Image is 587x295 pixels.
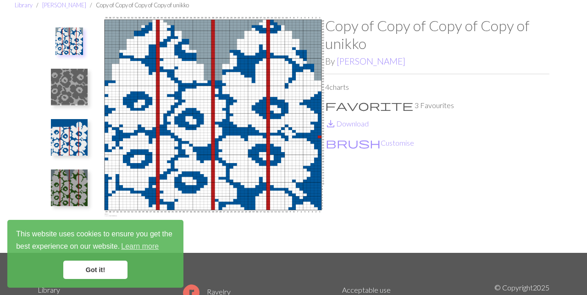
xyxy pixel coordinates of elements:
span: favorite [325,99,413,112]
img: lulun pikkulapanen [51,69,88,105]
a: DownloadDownload [325,119,369,128]
a: [PERSON_NAME] [337,56,405,66]
h2: By [325,56,549,66]
i: Favourite [325,100,413,111]
a: dismiss cookie message [63,261,127,279]
a: Library [15,1,33,9]
div: cookieconsent [7,220,183,288]
a: Library [38,285,60,294]
img: Copy of unikko [51,119,88,156]
span: brush [326,137,381,149]
img: oikea [55,27,83,55]
i: Customise [326,137,381,148]
span: save_alt [325,117,336,130]
h1: Copy of Copy of Copy of Copy of unikko [325,17,549,52]
span: This website uses cookies to ensure you get the best experience on our website. [16,229,175,253]
a: Acceptable use [342,285,391,294]
a: learn more about cookies [120,240,160,253]
p: 4 charts [325,82,549,93]
li: Copy of Copy of Copy of Copy of unikko [86,1,189,10]
button: CustomiseCustomise [325,137,415,149]
p: 3 Favourites [325,100,549,111]
img: oikea [101,17,325,253]
a: [PERSON_NAME] [42,1,86,9]
img: vihreä_lapanen [51,169,88,206]
i: Download [325,118,336,129]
